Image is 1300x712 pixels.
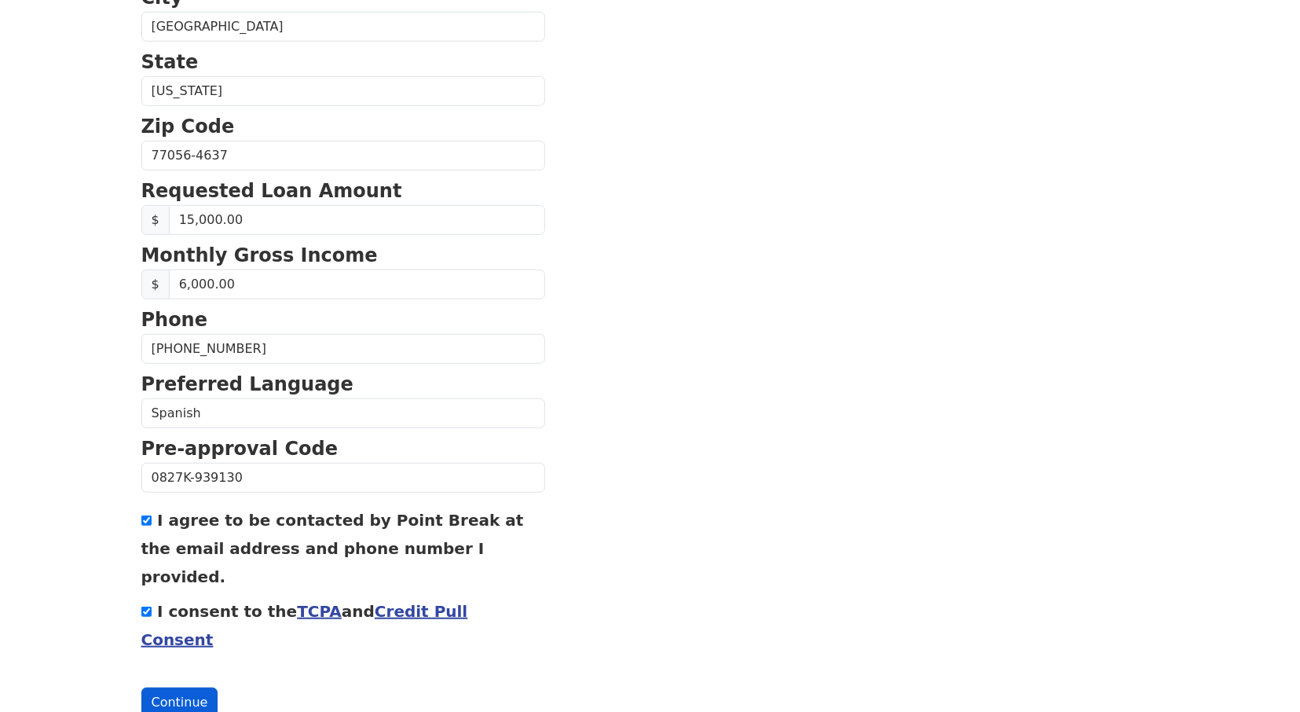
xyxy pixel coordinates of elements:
[141,309,208,331] strong: Phone
[141,270,170,299] span: $
[141,602,468,649] label: I consent to the and
[141,51,199,73] strong: State
[141,12,545,42] input: City
[141,463,545,493] input: Pre-approval Code
[141,438,339,460] strong: Pre-approval Code
[141,334,545,364] input: Phone
[141,180,402,202] strong: Requested Loan Amount
[297,602,342,621] a: TCPA
[141,511,524,586] label: I agree to be contacted by Point Break at the email address and phone number I provided.
[141,141,545,171] input: Zip Code
[169,270,545,299] input: Monthly Gross Income
[141,205,170,235] span: $
[169,205,545,235] input: Requested Loan Amount
[141,241,545,270] p: Monthly Gross Income
[141,116,235,138] strong: Zip Code
[141,373,353,395] strong: Preferred Language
